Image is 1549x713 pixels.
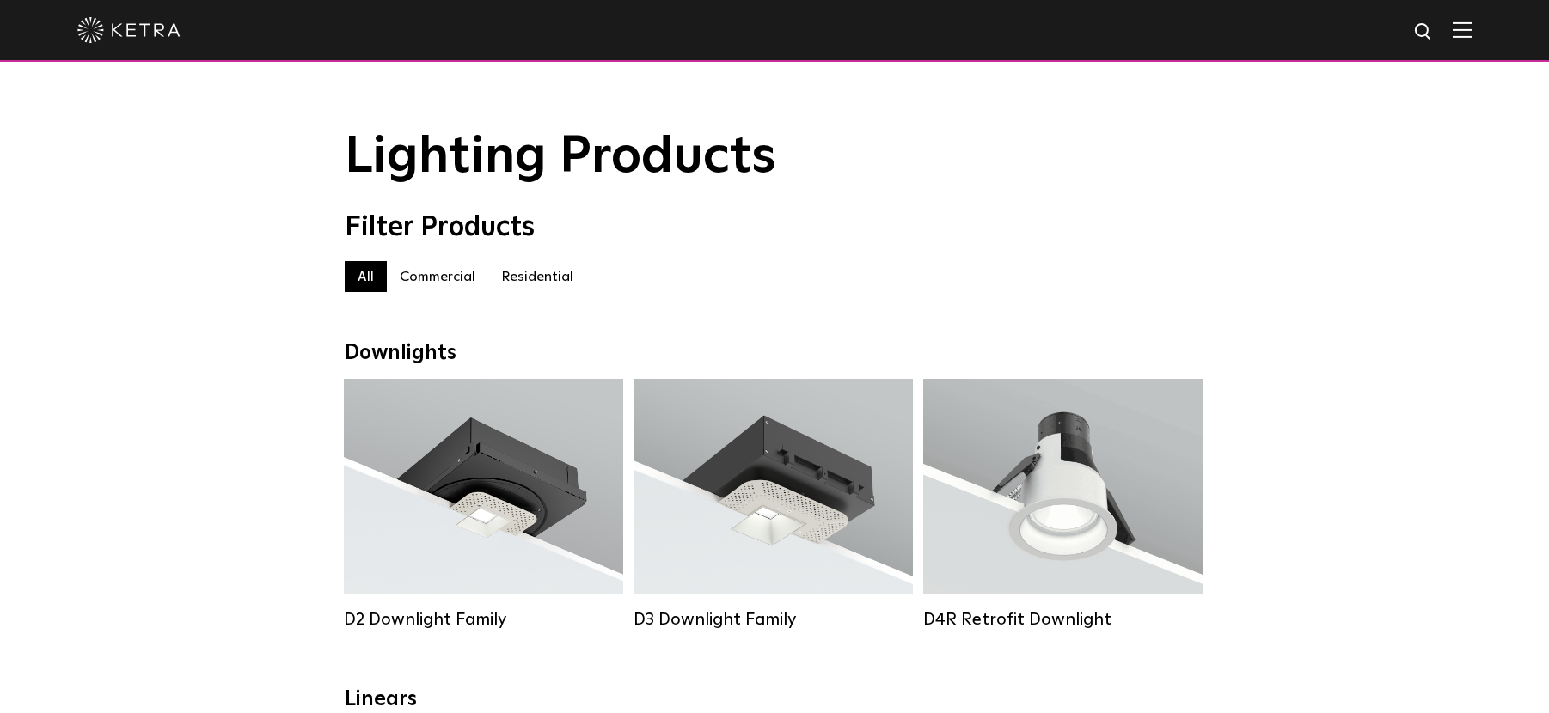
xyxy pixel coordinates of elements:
div: D4R Retrofit Downlight [923,609,1203,630]
div: D2 Downlight Family [344,609,623,630]
div: D3 Downlight Family [634,609,913,630]
label: Commercial [387,261,488,292]
a: D3 Downlight Family Lumen Output:700 / 900 / 1100Colors:White / Black / Silver / Bronze / Paintab... [634,379,913,630]
img: Hamburger%20Nav.svg [1453,21,1472,38]
img: search icon [1413,21,1435,43]
div: Linears [345,687,1204,712]
a: D4R Retrofit Downlight Lumen Output:800Colors:White / BlackBeam Angles:15° / 25° / 40° / 60°Watta... [923,379,1203,630]
label: Residential [488,261,586,292]
span: Lighting Products [345,131,776,183]
div: Filter Products [345,211,1204,244]
label: All [345,261,387,292]
img: ketra-logo-2019-white [77,17,181,43]
div: Downlights [345,341,1204,366]
a: D2 Downlight Family Lumen Output:1200Colors:White / Black / Gloss Black / Silver / Bronze / Silve... [344,379,623,630]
